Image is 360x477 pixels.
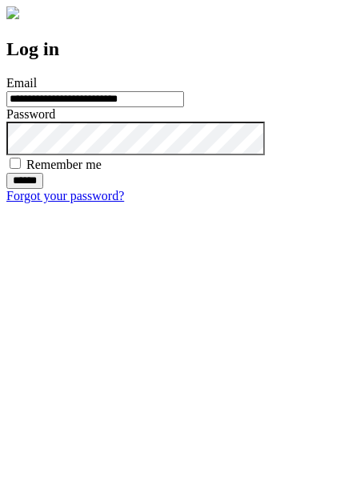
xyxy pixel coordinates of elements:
[6,6,19,19] img: logo-4e3dc11c47720685a147b03b5a06dd966a58ff35d612b21f08c02c0306f2b779.png
[6,189,124,202] a: Forgot your password?
[26,158,102,171] label: Remember me
[6,76,37,90] label: Email
[6,107,55,121] label: Password
[6,38,354,60] h2: Log in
